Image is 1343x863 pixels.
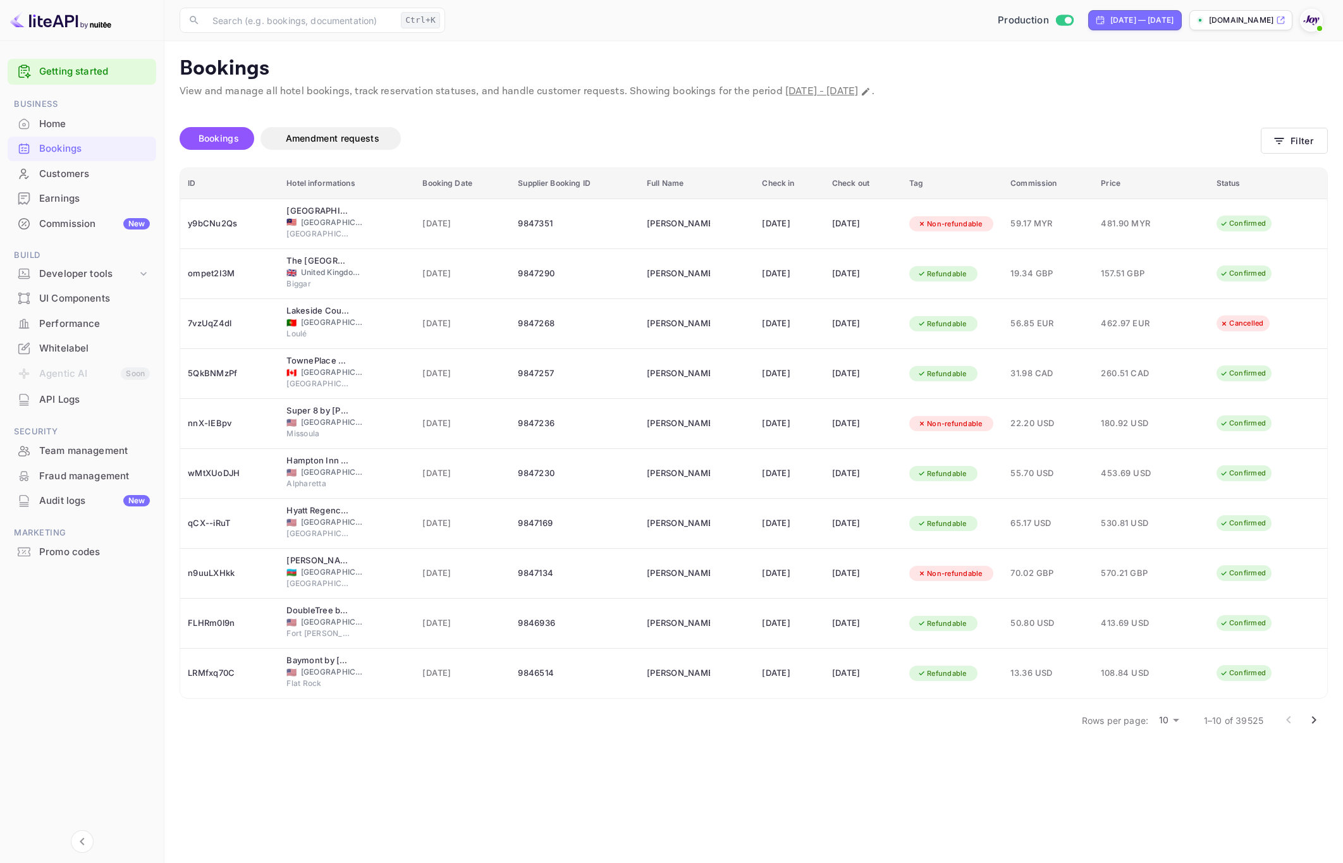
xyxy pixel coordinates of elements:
[286,355,350,367] div: TownePlace Suites by Marriott Belleville
[647,513,710,534] div: Xueyu Zhang
[762,613,816,633] div: [DATE]
[8,464,156,487] a: Fraud management
[286,278,350,290] span: Biggar
[518,563,632,584] div: 9847134
[8,388,156,411] a: API Logs
[1010,467,1086,480] span: 55.70 USD
[1153,711,1184,730] div: 10
[518,264,632,284] div: 9847290
[518,314,632,334] div: 9847268
[286,455,350,467] div: Hampton Inn & Suites Alpharetta
[998,13,1049,28] span: Production
[123,495,150,506] div: New
[1211,415,1274,431] div: Confirmed
[39,167,150,181] div: Customers
[1211,565,1274,581] div: Confirmed
[1010,616,1086,630] span: 50.80 USD
[180,84,1328,99] p: View and manage all hotel bookings, track reservation statuses, and handle customer requests. Sho...
[510,168,639,199] th: Supplier Booking ID
[8,97,156,111] span: Business
[8,263,156,285] div: Developer tools
[1101,467,1164,480] span: 453.69 USD
[71,830,94,853] button: Collapse navigation
[1211,315,1272,331] div: Cancelled
[1101,517,1164,530] span: 530.81 USD
[286,528,350,539] span: [GEOGRAPHIC_DATA]
[286,478,350,489] span: Alpharetta
[8,526,156,540] span: Marketing
[188,314,271,334] div: 7vzUqZ4dl
[832,563,894,584] div: [DATE]
[1211,665,1274,681] div: Confirmed
[8,212,156,235] a: CommissionNew
[639,168,754,199] th: Full Name
[518,463,632,484] div: 9847230
[832,214,894,234] div: [DATE]
[39,545,150,560] div: Promo codes
[8,59,156,85] div: Getting started
[188,264,271,284] div: ompet2I3M
[647,463,710,484] div: Karthikeyan Panchatcharam
[993,13,1078,28] div: Switch to Sandbox mode
[859,85,872,98] button: Change date range
[8,336,156,361] div: Whitelabel
[286,133,379,144] span: Amendment requests
[1204,714,1263,727] p: 1–10 of 39525
[8,439,156,462] a: Team management
[1101,217,1164,231] span: 481.90 MYR
[8,286,156,310] a: UI Components
[180,56,1328,82] p: Bookings
[415,168,510,199] th: Booking Date
[8,425,156,439] span: Security
[301,317,364,328] span: [GEOGRAPHIC_DATA]
[8,489,156,512] a: Audit logsNew
[909,516,975,532] div: Refundable
[39,469,150,484] div: Fraud management
[199,133,239,144] span: Bookings
[422,517,503,530] span: [DATE]
[8,336,156,360] a: Whitelabel
[762,563,816,584] div: [DATE]
[1209,168,1327,199] th: Status
[286,654,350,667] div: Baymont by Wyndham Flat Rock
[301,517,364,528] span: [GEOGRAPHIC_DATA]
[647,364,710,384] div: Jason Zheng
[8,388,156,412] div: API Logs
[286,578,350,589] span: [GEOGRAPHIC_DATA]
[301,666,364,678] span: [GEOGRAPHIC_DATA]
[1211,465,1274,481] div: Confirmed
[1211,365,1274,381] div: Confirmed
[422,467,503,480] span: [DATE]
[286,269,297,277] span: United Kingdom of Great Britain and Northern Ireland
[422,317,503,331] span: [DATE]
[188,413,271,434] div: nnX-IEBpv
[518,364,632,384] div: 9847257
[39,117,150,132] div: Home
[518,613,632,633] div: 9846936
[762,364,816,384] div: [DATE]
[1010,367,1086,381] span: 31.98 CAD
[8,162,156,185] a: Customers
[286,405,350,417] div: Super 8 by Wyndham Missoula/Reserve St.
[832,264,894,284] div: [DATE]
[286,604,350,617] div: DoubleTree by Hilton Fort Lee - George Washington Bridge
[902,168,1003,199] th: Tag
[8,112,156,135] a: Home
[1301,10,1322,30] img: With Joy
[1301,707,1327,733] button: Go to next page
[8,439,156,463] div: Team management
[39,341,150,356] div: Whitelabel
[1010,517,1086,530] span: 65.17 USD
[188,214,271,234] div: y9bCNu2Qs
[286,678,350,689] span: Flat Rock
[1211,615,1274,631] div: Confirmed
[1211,266,1274,281] div: Confirmed
[1101,417,1164,431] span: 180.92 USD
[39,393,150,407] div: API Logs
[286,618,297,627] span: United States of America
[422,417,503,431] span: [DATE]
[8,162,156,187] div: Customers
[39,217,150,231] div: Commission
[832,413,894,434] div: [DATE]
[205,8,396,33] input: Search (e.g. bookings, documentation)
